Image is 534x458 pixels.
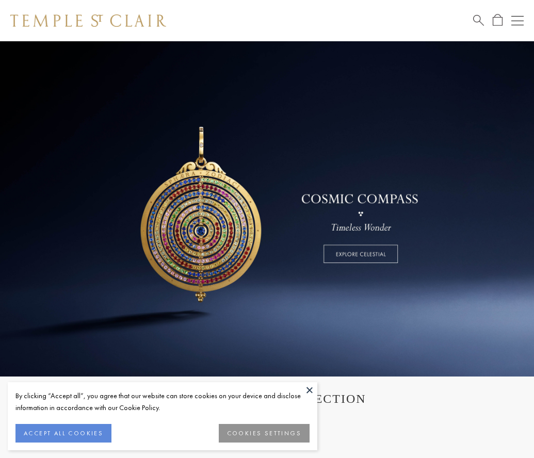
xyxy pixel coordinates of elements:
button: COOKIES SETTINGS [219,424,310,443]
button: Open navigation [511,14,524,27]
a: Search [473,14,484,27]
div: By clicking “Accept all”, you agree that our website can store cookies on your device and disclos... [15,390,310,414]
button: ACCEPT ALL COOKIES [15,424,111,443]
a: Open Shopping Bag [493,14,503,27]
img: Temple St. Clair [10,14,166,27]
